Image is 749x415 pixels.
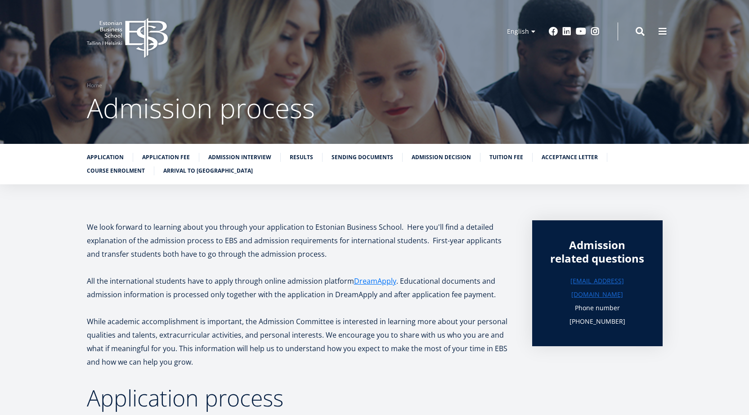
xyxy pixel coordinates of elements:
a: Instagram [591,27,600,36]
a: Results [290,153,313,162]
p: Phone number [PHONE_NUMBER] [550,301,645,328]
a: Tuition fee [489,153,523,162]
p: While academic accomplishment is important, the Admission Committee is interested in learning mor... [87,315,514,369]
a: Home [87,81,102,90]
a: Admission interview [208,153,271,162]
a: Linkedin [562,27,571,36]
h2: Application process [87,387,514,409]
span: Admission process [87,89,315,126]
a: [EMAIL_ADDRESS][DOMAIN_NAME] [550,274,645,301]
a: DreamApply [354,274,396,288]
div: Admission related questions [550,238,645,265]
p: All the international students have to apply through online admission platform . Educational docu... [87,274,514,301]
a: Acceptance letter [542,153,598,162]
a: Application [87,153,124,162]
a: Facebook [549,27,558,36]
a: Sending documents [332,153,393,162]
a: Youtube [576,27,586,36]
a: Application fee [142,153,190,162]
a: Course enrolment [87,166,145,175]
a: Admission decision [412,153,471,162]
p: We look forward to learning about you through your application to Estonian Business School. Here ... [87,220,514,261]
a: Arrival to [GEOGRAPHIC_DATA] [163,166,253,175]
